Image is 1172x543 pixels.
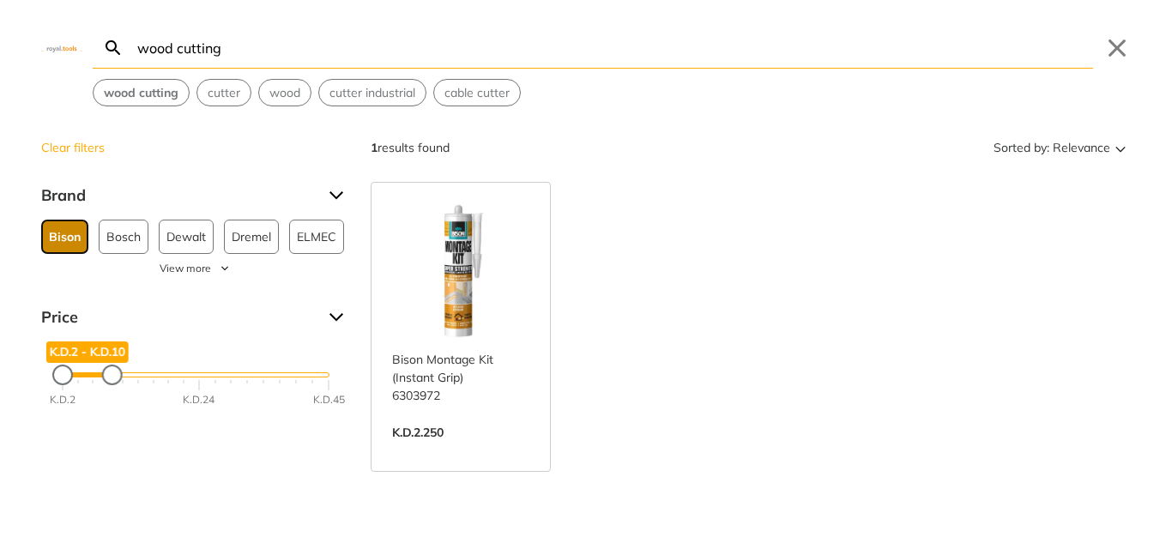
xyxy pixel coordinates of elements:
[46,341,129,363] div: K.D.2 - K.D.10
[41,44,82,51] img: Close
[93,79,190,106] div: Suggestion: wood cutting
[313,392,345,407] div: K.D.45
[329,84,415,102] span: cutter industrial
[208,84,240,102] span: cutter
[99,220,148,254] button: Bosch
[232,220,271,253] span: Dremel
[102,365,123,385] div: Maximum Price
[196,79,251,106] div: Suggestion: cutter
[41,261,350,276] button: View more
[224,220,279,254] button: Dremel
[371,140,378,155] strong: 1
[41,304,316,331] span: Price
[41,220,88,254] button: Bison
[103,38,124,58] svg: Search
[1053,134,1110,161] span: Relevance
[197,80,251,106] button: Select suggestion: cutter
[1103,34,1131,62] button: Close
[41,134,108,161] button: Clear filters
[183,392,214,407] div: K.D.24
[49,220,81,253] span: Bison
[371,134,450,161] div: results found
[433,79,521,106] div: Suggestion: cable cutter
[990,134,1131,161] button: Sorted by:Relevance Sort
[134,27,1093,68] input: Search…
[159,220,214,254] button: Dewalt
[1110,137,1131,158] svg: Sort
[258,79,311,106] div: Suggestion: wood
[160,261,211,276] span: View more
[104,85,178,100] strong: wood cutting
[297,220,336,253] span: ELMEC
[289,220,344,254] button: ELMEC
[166,220,206,253] span: Dewalt
[269,84,300,102] span: wood
[106,220,141,253] span: Bosch
[259,80,311,106] button: Select suggestion: wood
[434,80,520,106] button: Select suggestion: cable cutter
[444,84,510,102] span: cable cutter
[50,392,76,407] div: K.D.2
[52,365,73,385] div: Minimum Price
[319,80,426,106] button: Select suggestion: cutter industrial
[318,79,426,106] div: Suggestion: cutter industrial
[94,80,189,106] button: Select suggestion: wood cutting
[41,182,316,209] span: Brand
